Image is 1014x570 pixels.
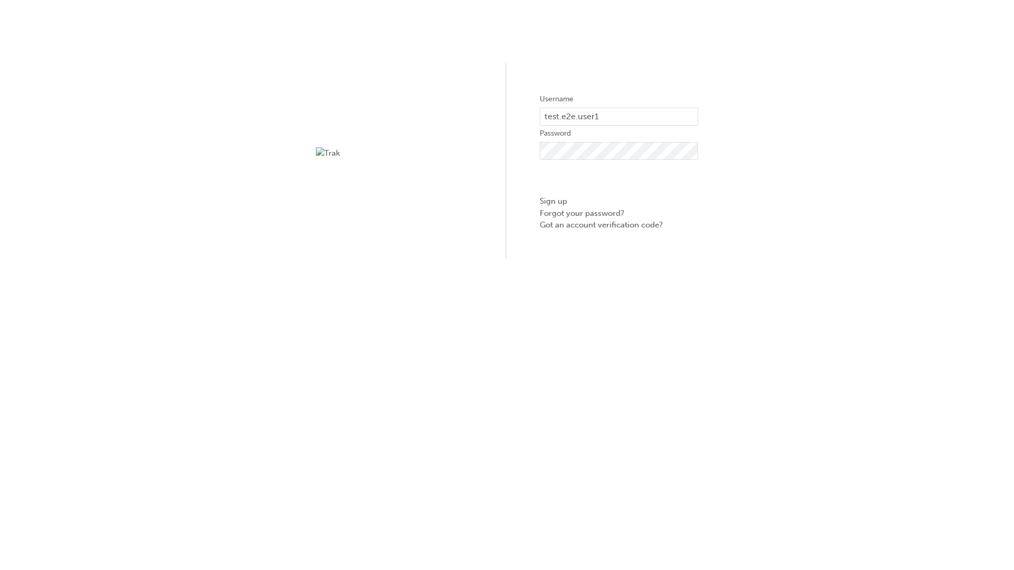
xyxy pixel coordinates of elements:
[540,219,698,231] a: Got an account verification code?
[540,207,698,220] a: Forgot your password?
[540,108,698,126] input: Username
[540,93,698,106] label: Username
[540,195,698,207] a: Sign up
[540,168,698,188] button: Sign In
[540,127,698,140] label: Password
[316,147,474,159] img: Trak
